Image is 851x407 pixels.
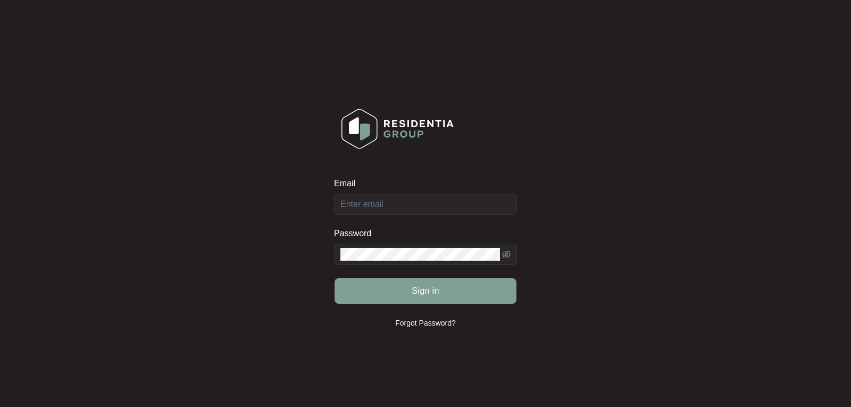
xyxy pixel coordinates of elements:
[412,285,439,297] span: Sign in
[340,248,500,261] input: Password
[335,102,461,156] img: Login Logo
[335,278,516,304] button: Sign in
[395,318,456,328] p: Forgot Password?
[334,228,379,239] label: Password
[502,250,511,259] span: eye-invisible
[334,178,363,189] label: Email
[334,194,517,215] input: Email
